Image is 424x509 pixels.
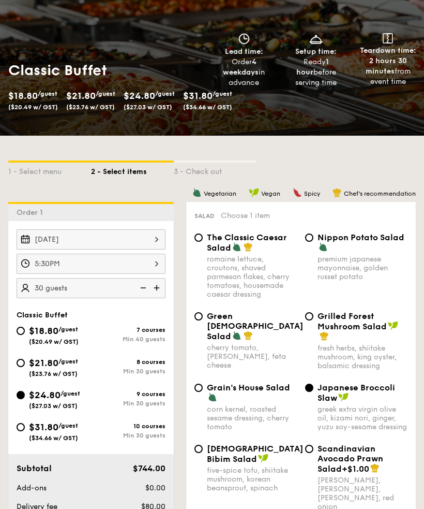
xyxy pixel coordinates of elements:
[213,90,232,97] span: /guest
[305,234,313,242] input: Nippon Potato Saladpremium japanese mayonnaise, golden russet potato
[17,311,68,319] span: Classic Buffet
[332,188,342,197] img: icon-chef-hat.a58ddaea.svg
[8,163,91,177] div: 1 - Select menu
[60,390,80,397] span: /guest
[244,242,253,252] img: icon-chef-hat.a58ddaea.svg
[317,383,395,403] span: Japanese Broccoli Slaw
[145,484,165,492] span: $0.00
[183,90,213,101] span: $31.80
[155,90,175,97] span: /guest
[66,104,115,111] span: ($23.76 w/ GST)
[308,33,324,45] img: icon-dish.430c3a2e.svg
[338,392,349,402] img: icon-vegan.f8ff3823.svg
[183,104,232,111] span: ($34.66 w/ GST)
[194,445,203,453] input: [DEMOGRAPHIC_DATA] Bibim Saladfive-spice tofu, shiitake mushroom, korean beansprout, spinach
[17,229,165,250] input: Event date
[320,331,329,341] img: icon-chef-hat.a58ddaea.svg
[225,47,263,56] span: Lead time:
[344,190,416,197] span: Chef's recommendation
[17,463,52,473] span: Subtotal
[194,312,203,321] input: Green [DEMOGRAPHIC_DATA] Saladcherry tomato, [PERSON_NAME], feta cheese
[244,331,253,340] img: icon-chef-hat.a58ddaea.svg
[150,278,165,298] img: icon-add.58712e84.svg
[305,312,313,321] input: Grilled Forest Mushroom Saladfresh herbs, shiitake mushroom, king oyster, balsamic dressing
[208,392,217,402] img: icon-vegetarian.fe4039eb.svg
[8,61,208,80] h1: Classic Buffet
[17,423,25,431] input: $31.80/guest($34.66 w/ GST)10 coursesMin 30 guests
[317,405,407,431] div: greek extra virgin olive oil, kizami nori, ginger, yuzu soy-sesame dressing
[207,466,297,492] div: five-spice tofu, shiitake mushroom, korean beansprout, spinach
[249,188,259,197] img: icon-vegan.f8ff3823.svg
[17,359,25,367] input: $21.80/guest($23.76 w/ GST)8 coursesMin 30 guests
[317,255,407,281] div: premium japanese mayonnaise, golden russet potato
[29,389,60,401] span: $24.80
[261,190,280,197] span: Vegan
[305,384,313,392] input: Japanese Broccoli Slawgreek extra virgin olive oil, kizami nori, ginger, yuzu soy-sesame dressing
[319,242,328,252] img: icon-vegetarian.fe4039eb.svg
[236,33,252,45] img: icon-clock.2db775ea.svg
[29,421,58,433] span: $31.80
[17,391,25,399] input: $24.80/guest($27.03 w/ GST)9 coursesMin 30 guests
[207,444,304,464] span: [DEMOGRAPHIC_DATA] Bibim Salad
[370,463,380,473] img: icon-chef-hat.a58ddaea.svg
[284,57,347,88] div: Ready before serving time
[91,368,165,375] div: Min 30 guests
[207,311,304,341] span: Green [DEMOGRAPHIC_DATA] Salad
[91,163,174,177] div: 2 - Select items
[194,234,203,242] input: The Classic Caesar Saladromaine lettuce, croutons, shaved parmesan flakes, cherry tomatoes, house...
[317,344,407,370] div: fresh herbs, shiitake mushroom, king oyster, balsamic dressing
[388,321,398,330] img: icon-vegan.f8ff3823.svg
[207,343,297,370] div: cherry tomato, [PERSON_NAME], feta cheese
[194,212,215,220] span: Salad
[17,327,25,335] input: $18.80/guest($20.49 w/ GST)7 coursesMin 40 guests
[305,445,313,453] input: Scandinavian Avocado Prawn Salad+$1.00[PERSON_NAME], [PERSON_NAME], [PERSON_NAME], red onion
[91,390,165,398] div: 9 courses
[293,188,302,197] img: icon-spicy.37a8142b.svg
[29,434,78,442] span: ($34.66 w/ GST)
[204,190,236,197] span: Vegetarian
[134,278,150,298] img: icon-reduce.1d2dbef1.svg
[29,370,78,377] span: ($23.76 w/ GST)
[66,90,96,101] span: $21.80
[91,326,165,333] div: 7 courses
[17,254,165,274] input: Event time
[342,464,369,474] span: +$1.00
[192,188,202,197] img: icon-vegetarian.fe4039eb.svg
[212,57,276,88] div: Order in advance
[91,423,165,430] div: 10 courses
[38,90,57,97] span: /guest
[207,383,290,392] span: Grain's House Salad
[207,405,297,431] div: corn kernel, roasted sesame dressing, cherry tomato
[96,90,115,97] span: /guest
[133,463,165,473] span: $744.00
[258,454,268,463] img: icon-vegan.f8ff3823.svg
[317,444,383,474] span: Scandinavian Avocado Prawn Salad
[207,232,287,253] span: The Classic Caesar Salad
[360,46,416,55] span: Teardown time:
[8,104,58,111] span: ($20.49 w/ GST)
[17,484,47,492] span: Add-ons
[91,432,165,439] div: Min 30 guests
[174,163,256,177] div: 3 - Check out
[17,208,47,217] span: Order 1
[232,242,241,252] img: icon-vegetarian.fe4039eb.svg
[91,400,165,407] div: Min 30 guests
[29,338,79,345] span: ($20.49 w/ GST)
[58,358,78,365] span: /guest
[356,56,420,87] div: from event time
[221,211,270,220] span: Choose 1 item
[366,56,407,76] strong: 2 hours 30 minutes
[91,358,165,366] div: 8 courses
[295,47,337,56] span: Setup time:
[29,402,78,410] span: ($27.03 w/ GST)
[58,422,78,429] span: /guest
[91,336,165,343] div: Min 40 guests
[304,190,320,197] span: Spicy
[317,232,404,242] span: Nippon Potato Salad
[17,278,165,298] input: Number of guests
[232,331,241,340] img: icon-vegetarian.fe4039eb.svg
[29,325,58,337] span: $18.80
[194,384,203,392] input: Grain's House Saladcorn kernel, roasted sesame dressing, cherry tomato
[317,311,387,331] span: Grilled Forest Mushroom Salad
[124,104,172,111] span: ($27.03 w/ GST)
